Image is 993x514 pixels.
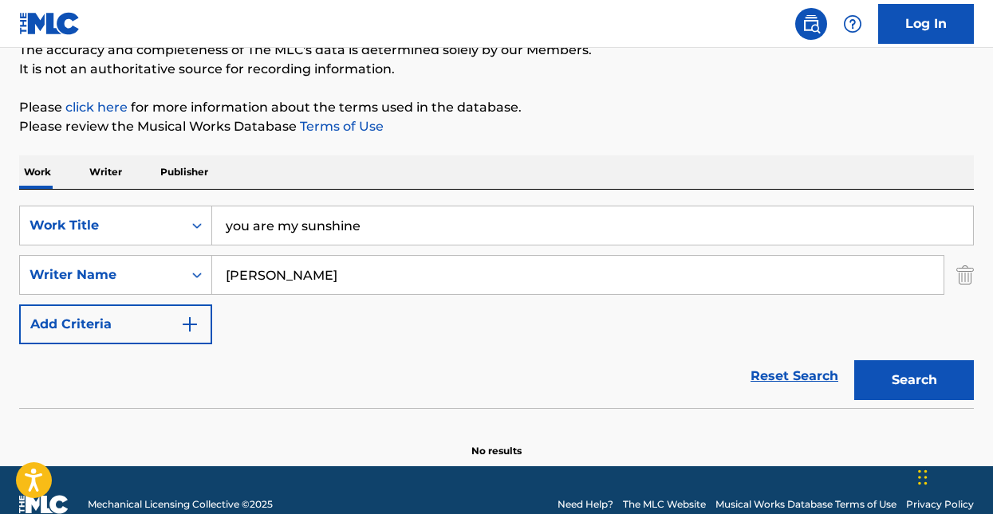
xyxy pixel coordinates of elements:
[843,14,862,33] img: help
[918,453,928,501] div: Drag
[19,304,212,344] button: Add Criteria
[30,216,173,235] div: Work Title
[180,315,199,334] img: 9d2ae6d4665cec9f34b9.svg
[913,437,993,514] iframe: Chat Widget
[297,119,384,134] a: Terms of Use
[65,100,128,115] a: click here
[623,497,706,512] a: The MLC Website
[854,360,974,400] button: Search
[471,425,522,458] p: No results
[558,497,613,512] a: Need Help?
[88,497,273,512] span: Mechanical Licensing Collective © 2025
[878,4,974,44] a: Log In
[85,155,127,189] p: Writer
[837,8,869,40] div: Help
[19,12,81,35] img: MLC Logo
[802,14,821,33] img: search
[715,497,896,512] a: Musical Works Database Terms of Use
[156,155,213,189] p: Publisher
[19,60,974,79] p: It is not an authoritative source for recording information.
[30,265,173,284] div: Writer Name
[19,155,56,189] p: Work
[19,117,974,136] p: Please review the Musical Works Database
[19,98,974,117] p: Please for more information about the terms used in the database.
[906,497,974,512] a: Privacy Policy
[19,41,974,60] p: The accuracy and completeness of The MLC's data is determined solely by our Members.
[743,359,846,394] a: Reset Search
[19,206,974,408] form: Search Form
[19,495,69,514] img: logo
[956,255,974,295] img: Delete Criterion
[795,8,827,40] a: Public Search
